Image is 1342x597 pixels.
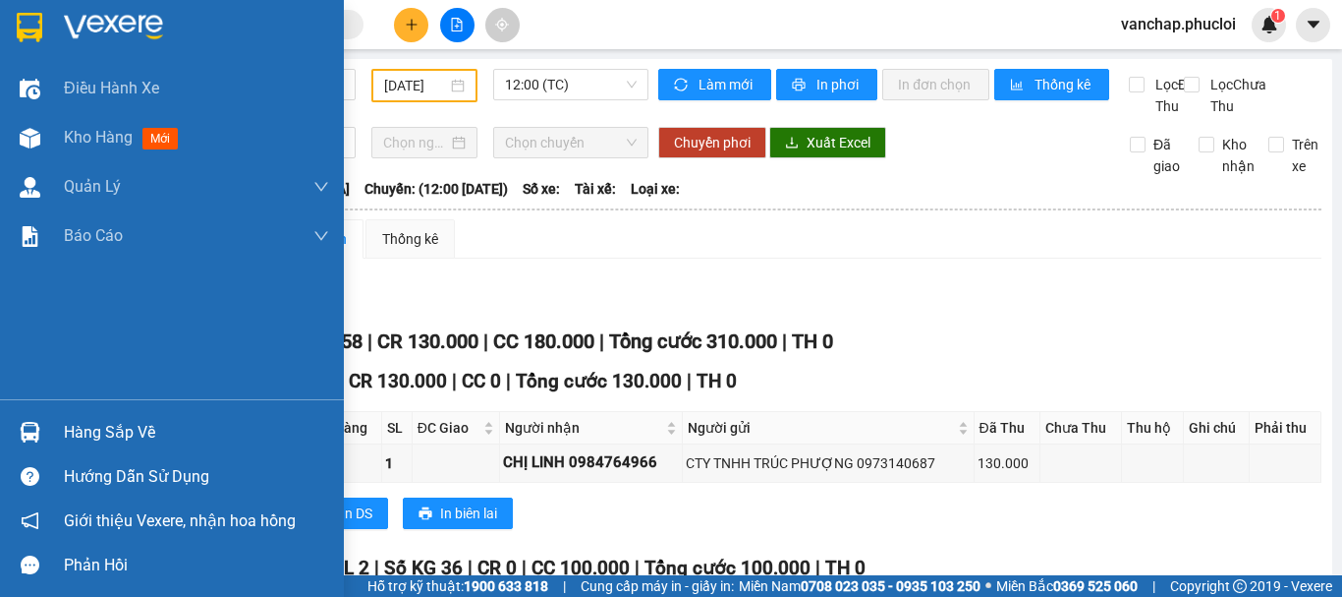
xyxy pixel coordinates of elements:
[882,69,989,100] button: In đơn chọn
[462,370,501,392] span: CC 0
[978,452,1036,474] div: 130.000
[440,8,475,42] button: file-add
[495,18,509,31] span: aim
[807,132,870,153] span: Xuất Excel
[506,370,511,392] span: |
[505,128,637,157] span: Chọn chuyến
[313,179,329,195] span: down
[485,8,520,42] button: aim
[505,70,637,99] span: 12:00 (TC)
[21,467,39,486] span: question-circle
[367,329,372,353] span: |
[64,418,329,448] div: Hàng sắp về
[792,329,833,353] span: TH 0
[468,557,473,579] span: |
[1184,412,1250,445] th: Ghi chú
[516,370,682,392] span: Tổng cước 130.000
[1152,575,1155,597] span: |
[697,370,737,392] span: TH 0
[785,136,799,151] span: download
[382,412,413,445] th: SL
[418,417,479,439] span: ĐC Giao
[1296,8,1330,42] button: caret-down
[1305,16,1322,33] span: caret-down
[64,223,123,248] span: Báo cáo
[699,74,755,95] span: Làm mới
[64,508,296,533] span: Giới thiệu Vexere, nhận hoa hồng
[815,557,820,579] span: |
[658,69,771,100] button: syncLàm mới
[304,498,388,529] button: printerIn DS
[1260,16,1278,33] img: icon-new-feature
[776,69,877,100] button: printerIn phơi
[523,178,560,200] span: Số xe:
[674,78,691,93] span: sync
[450,18,464,31] span: file-add
[769,127,886,158] button: downloadXuất Excel
[631,178,680,200] span: Loại xe:
[563,575,566,597] span: |
[1010,78,1027,93] span: bar-chart
[782,329,787,353] span: |
[64,551,329,580] div: Phản hồi
[1053,578,1138,594] strong: 0369 525 060
[975,412,1040,445] th: Đã Thu
[64,128,133,147] span: Kho hàng
[20,422,40,443] img: warehouse-icon
[816,74,862,95] span: In phơi
[1284,134,1326,177] span: Trên xe
[1040,412,1122,445] th: Chưa Thu
[313,228,329,244] span: down
[1250,412,1321,445] th: Phải thu
[503,451,679,475] div: CHỊ LINH 0984764966
[531,557,630,579] span: CC 100.000
[505,417,662,439] span: Người nhận
[1147,74,1199,117] span: Lọc Đã Thu
[64,462,329,492] div: Hướng dẫn sử dụng
[384,557,463,579] span: Số KG 36
[522,557,527,579] span: |
[21,556,39,574] span: message
[384,75,447,96] input: 07/10/2025
[21,511,39,530] span: notification
[985,582,991,590] span: ⚪️
[403,498,513,529] button: printerIn biên lai
[419,507,432,522] span: printer
[17,13,42,42] img: logo-vxr
[483,329,488,353] span: |
[1034,74,1093,95] span: Thống kê
[394,8,428,42] button: plus
[377,329,478,353] span: CR 130.000
[440,503,497,524] span: In biên lai
[374,557,379,579] span: |
[383,132,448,153] input: Chọn ngày
[581,575,734,597] span: Cung cấp máy in - giấy in:
[341,503,372,524] span: In DS
[20,177,40,198] img: warehouse-icon
[1202,74,1269,117] span: Lọc Chưa Thu
[64,76,159,100] span: Điều hành xe
[644,557,811,579] span: Tổng cước 100.000
[382,228,438,250] div: Thống kê
[1233,579,1247,593] span: copyright
[599,329,604,353] span: |
[142,128,178,149] span: mới
[64,174,121,199] span: Quản Lý
[658,127,766,158] button: Chuyển phơi
[1146,134,1188,177] span: Đã giao
[687,370,692,392] span: |
[20,226,40,247] img: solution-icon
[20,128,40,149] img: warehouse-icon
[349,370,447,392] span: CR 130.000
[739,575,980,597] span: Miền Nam
[635,557,640,579] span: |
[575,178,616,200] span: Tài xế:
[464,578,548,594] strong: 1900 633 818
[1271,9,1285,23] sup: 1
[792,78,809,93] span: printer
[686,452,971,474] div: CTY TNHH TRÚC PHƯỢNG 0973140687
[801,578,980,594] strong: 0708 023 035 - 0935 103 250
[609,329,777,353] span: Tổng cước 310.000
[1122,412,1185,445] th: Thu hộ
[688,417,954,439] span: Người gửi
